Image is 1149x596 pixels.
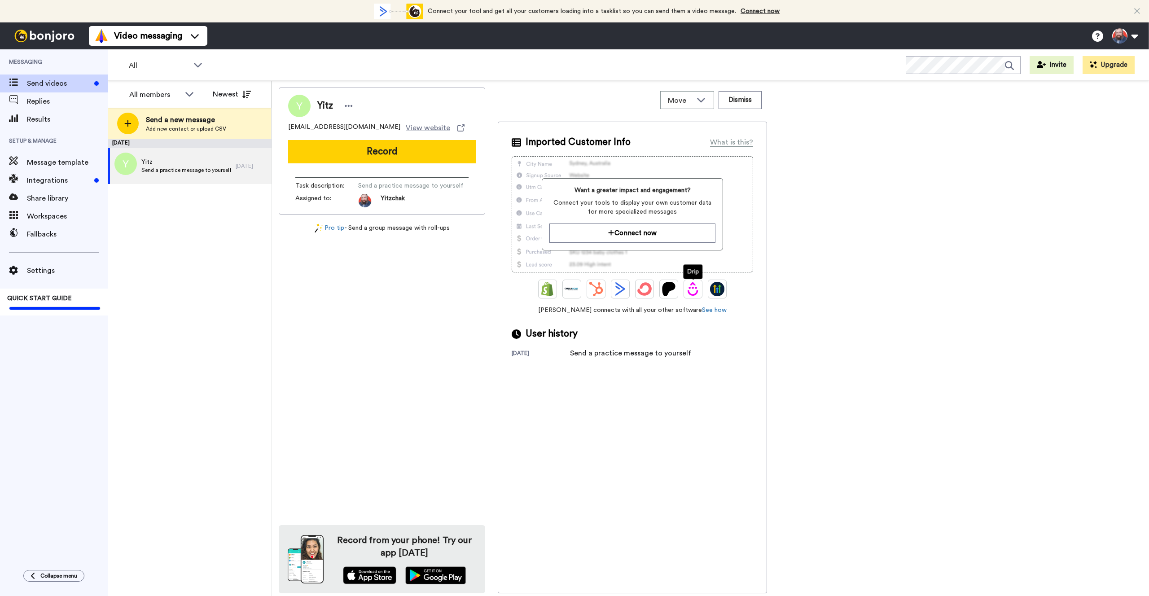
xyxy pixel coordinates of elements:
span: All [129,60,189,71]
div: [DATE] [108,139,272,148]
div: All members [129,89,180,100]
span: Workspaces [27,211,108,222]
button: Upgrade [1083,56,1135,74]
img: Drip [686,282,700,296]
span: Yitz [317,99,333,113]
img: magic-wand.svg [315,223,323,233]
img: e1d15a56-06e1-4b96-89ac-01efccf814a5-1682475367.jpg [358,194,372,207]
img: Hubspot [589,282,603,296]
span: User history [526,327,578,341]
span: Yitzchak [381,194,405,207]
img: GoHighLevel [710,282,724,296]
div: What is this? [710,137,753,148]
span: Add new contact or upload CSV [146,125,226,132]
button: Newest [206,85,258,103]
img: ActiveCampaign [613,282,627,296]
span: Integrations [27,175,91,186]
a: See how [702,307,727,313]
img: Ontraport [565,282,579,296]
span: Assigned to: [295,194,358,207]
a: Pro tip [315,223,344,233]
div: [DATE] [512,350,570,359]
span: [EMAIL_ADDRESS][DOMAIN_NAME] [288,123,400,133]
span: Fallbacks [27,229,108,240]
button: Collapse menu [23,570,84,582]
img: appstore [343,566,396,584]
button: Dismiss [719,91,762,109]
img: y.png [114,153,137,175]
span: Task description : [295,181,358,190]
span: Send a practice message to yourself [358,181,463,190]
span: Results [27,114,108,125]
span: Message template [27,157,108,168]
img: vm-color.svg [94,29,109,43]
img: Image of Yitz [288,95,311,117]
span: View website [406,123,450,133]
span: Imported Customer Info [526,136,631,149]
button: Invite [1030,56,1074,74]
div: - Send a group message with roll-ups [279,223,485,233]
div: [DATE] [236,162,267,170]
img: Shopify [540,282,555,296]
a: View website [406,123,465,133]
h4: Record from your phone! Try our app [DATE] [333,534,476,559]
span: Move [668,95,692,106]
span: Yitz [141,158,231,167]
span: [PERSON_NAME] connects with all your other software [512,306,753,315]
span: Share library [27,193,108,204]
span: Collapse menu [40,572,77,579]
span: Settings [27,265,108,276]
img: bj-logo-header-white.svg [11,30,78,42]
span: Video messaging [114,30,182,42]
span: Connect your tool and get all your customers loading into a tasklist so you can send them a video... [428,8,736,14]
img: playstore [405,566,466,584]
span: Replies [27,96,108,107]
span: QUICK START GUIDE [7,295,72,302]
img: Patreon [662,282,676,296]
img: ConvertKit [637,282,652,296]
div: Drip [683,264,702,279]
span: Send videos [27,78,91,89]
button: Connect now [549,223,715,243]
a: Connect now [741,8,780,14]
img: download [288,535,324,583]
span: Connect your tools to display your own customer data for more specialized messages [549,198,715,216]
span: Send a new message [146,114,226,125]
span: Want a greater impact and engagement? [549,186,715,195]
button: Record [288,140,476,163]
span: Send a practice message to yourself [141,167,231,174]
div: animation [374,4,423,19]
div: Send a practice message to yourself [570,348,691,359]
